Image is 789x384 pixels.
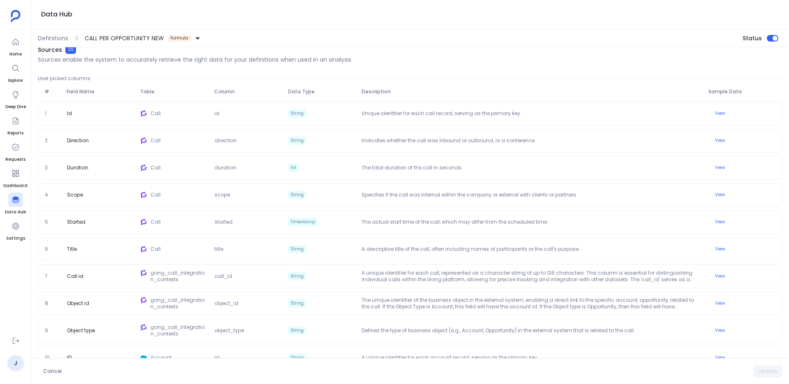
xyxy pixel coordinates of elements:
span: Column [211,88,285,95]
a: Data Hub [5,192,26,215]
span: Requests [5,156,25,163]
button: View [710,326,730,335]
button: CALL PER OPPORTUNITY NEWFormula [83,32,202,45]
span: id [211,110,285,117]
span: 3. [42,164,64,171]
span: Field Name [63,88,137,95]
a: Explore [8,61,23,84]
p: A unique identifier for each call, represented as a character string of up to 126 characters. Thi... [358,270,705,283]
span: object_type [211,327,285,334]
span: String [288,326,306,335]
span: Account [150,354,208,361]
span: CALL PER OPPORTUNITY NEW [85,34,164,42]
span: direction [211,137,285,144]
span: Sample Data [705,88,779,95]
p: A descriptive title of the call, often including names of participants or the call's purpose. [358,246,705,252]
span: duration [211,164,285,171]
span: gong_call_integration_contexts [150,297,208,310]
span: Formula [167,35,191,42]
span: Deep Dive [5,104,26,110]
span: gong_call_integration_contexts [150,324,208,337]
p: Sources enable the system to accurately retrieve the right data for your definitions when used in... [38,56,351,64]
a: Settings [6,219,25,242]
span: Call [150,219,208,225]
button: View [710,136,730,146]
button: View [710,109,730,118]
span: Int [288,164,299,172]
span: Call [150,192,208,198]
span: Started [64,219,89,225]
a: Reports [7,113,23,136]
span: Description [358,88,705,95]
span: Data Type [285,88,359,95]
span: Object type [64,327,98,334]
span: String [288,299,306,308]
span: String [288,354,306,362]
span: Id [64,110,75,117]
button: View [710,298,730,308]
span: Scope [64,192,86,198]
span: Title [64,246,80,252]
span: Id [211,354,285,361]
span: 1. [42,110,64,117]
span: Object id [64,300,92,307]
button: View [710,271,730,281]
button: View [710,190,730,200]
p: Defines the type of business object (e.g., Account, Opportunity) in the external system that is r... [358,327,705,334]
span: 8. [42,300,64,307]
span: Direction [64,137,92,144]
a: J [7,355,24,371]
span: 10. [42,354,64,361]
p: Unique identifier for each call record, serving as the primary key. [358,110,705,117]
span: Home [8,51,23,58]
span: 2. [42,137,64,144]
a: Dashboard [3,166,28,189]
img: petavue logo [11,10,21,22]
p: Indicates whether the call was inbound or outbound, or a conference. [358,137,705,144]
span: Call id [64,273,87,280]
span: scope [211,192,285,198]
span: title [211,246,285,252]
span: # [41,88,63,95]
span: Call [150,137,208,144]
p: The total duration of the call in seconds. [358,164,705,171]
span: 5. [42,219,64,225]
span: Duration [64,164,92,171]
a: Requests [5,140,25,163]
span: Data Hub [5,209,26,215]
span: object_id [211,300,285,307]
button: View [710,244,730,254]
span: String [288,272,306,280]
span: ID [64,354,75,361]
span: 9. [42,327,64,334]
span: Status [743,34,762,42]
span: Timestamp [288,218,318,226]
span: started [211,219,285,225]
button: View [710,163,730,173]
a: Home [8,35,23,58]
span: Table [137,88,211,95]
p: The unique identifier of the business object in the external system, enabling a direct link to th... [358,297,705,310]
span: gong_call_integration_contexts [150,270,208,283]
span: 20 [65,46,76,54]
p: The actual start time of the call, which may differ from the scheduled time. [358,219,705,225]
span: Call [150,246,208,252]
span: User picked columns [38,75,90,82]
span: Call [150,164,208,171]
button: View [710,217,730,227]
span: Call [150,110,208,117]
span: String [288,109,306,118]
button: Cancel [38,365,67,377]
button: View [710,353,730,363]
span: Dashboard [3,183,28,189]
span: String [288,191,306,199]
span: 6. [42,246,64,252]
h1: Data Hub [41,9,72,20]
span: Definitions [38,34,68,42]
span: 4. [42,192,64,198]
span: Explore [8,77,23,84]
span: 7. [42,273,64,280]
span: call_id [211,273,285,280]
p: A unique identifier for each account record, serving as the primary key. [358,354,705,361]
a: Deep Dive [5,87,26,110]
